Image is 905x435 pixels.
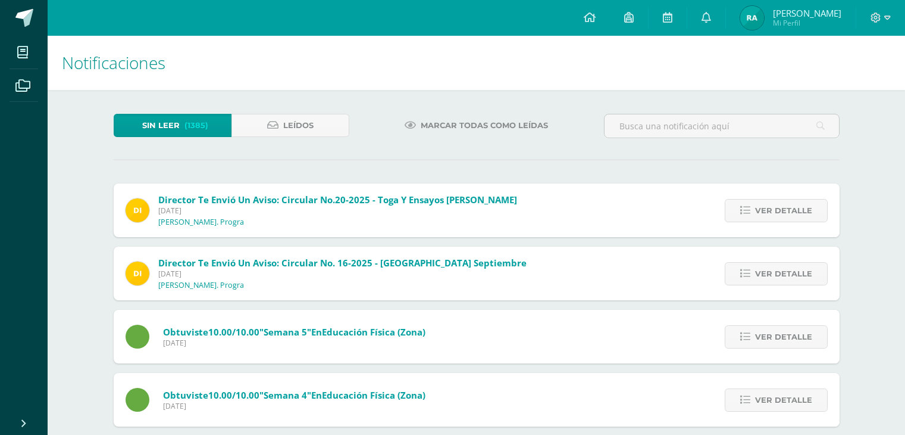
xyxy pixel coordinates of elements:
span: Ver detalle [755,326,812,348]
span: Ver detalle [755,263,812,285]
a: Marcar todas como leídas [390,114,563,137]
img: f0b35651ae50ff9c693c4cbd3f40c4bb.png [126,262,149,285]
p: [PERSON_NAME]. Progra [158,281,244,290]
img: 0737a3b2d64831eadad20261ff3a3507.png [740,6,764,30]
span: Educación Física (Zona) [322,326,425,338]
span: (1385) [184,114,208,136]
span: [PERSON_NAME] [773,7,841,19]
span: Ver detalle [755,389,812,411]
span: Sin leer [142,114,180,136]
span: Marcar todas como leídas [421,114,548,136]
span: Director te envió un aviso: Circular No.20-2025 - Toga y ensayos [PERSON_NAME] [158,194,517,206]
span: [DATE] [163,401,425,411]
span: [DATE] [158,206,517,216]
span: Educación Física (Zona) [322,389,425,401]
img: f0b35651ae50ff9c693c4cbd3f40c4bb.png [126,198,149,222]
span: Mi Perfil [773,18,841,28]
span: Ver detalle [755,200,812,222]
span: [DATE] [158,269,527,279]
span: Obtuviste en [163,389,425,401]
span: 10.00/10.00 [208,326,259,338]
span: Leídos [283,114,314,136]
input: Busca una notificación aquí [605,114,839,138]
span: "Semana 5" [259,326,311,338]
span: Director te envió un aviso: Circular No. 16-2025 - [GEOGRAPHIC_DATA] septiembre [158,257,527,269]
span: "Semana 4" [259,389,311,401]
a: Leídos [231,114,349,137]
a: Sin leer(1385) [114,114,231,137]
span: 10.00/10.00 [208,389,259,401]
span: Notificaciones [62,51,165,74]
span: Obtuviste en [163,326,425,338]
span: [DATE] [163,338,425,348]
p: [PERSON_NAME]. Progra [158,218,244,227]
